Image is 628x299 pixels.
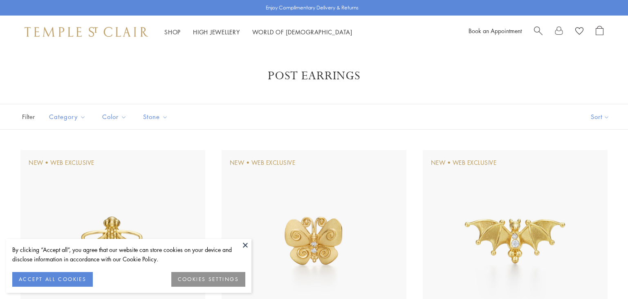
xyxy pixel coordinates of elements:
button: Color [96,108,133,126]
a: High JewelleryHigh Jewellery [193,28,240,36]
div: By clicking “Accept all”, you agree that our website can store cookies on your device and disclos... [12,245,245,264]
button: COOKIES SETTINGS [171,272,245,287]
nav: Main navigation [164,27,352,37]
span: Category [45,112,92,122]
iframe: Gorgias live chat messenger [587,261,620,291]
a: Open Shopping Bag [596,26,603,38]
a: ShopShop [164,28,181,36]
span: Color [98,112,133,122]
button: Stone [137,108,174,126]
span: Stone [139,112,174,122]
div: New • Web Exclusive [29,158,94,167]
a: World of [DEMOGRAPHIC_DATA]World of [DEMOGRAPHIC_DATA] [252,28,352,36]
div: New • Web Exclusive [230,158,296,167]
button: ACCEPT ALL COOKIES [12,272,93,287]
h1: Post Earrings [33,69,595,83]
a: Search [534,26,543,38]
a: Book an Appointment [469,27,522,35]
a: View Wishlist [575,26,583,38]
button: Show sort by [572,104,628,129]
button: Category [43,108,92,126]
img: Temple St. Clair [25,27,148,37]
p: Enjoy Complimentary Delivery & Returns [266,4,359,12]
div: New • Web Exclusive [431,158,497,167]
